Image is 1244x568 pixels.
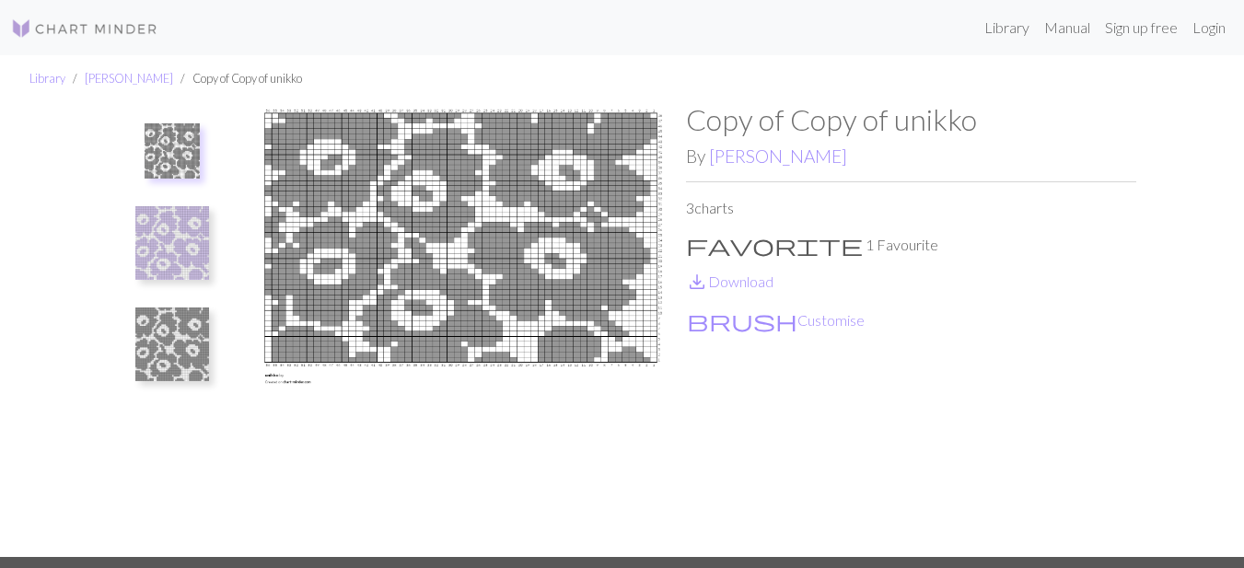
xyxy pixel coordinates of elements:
a: Login [1185,9,1233,46]
h1: Copy of Copy of unikko [686,102,1136,137]
span: brush [687,307,797,333]
p: 3 charts [686,197,1136,219]
img: unikko [145,123,200,179]
i: Customise [687,309,797,331]
a: Manual [1037,9,1098,46]
h2: By [686,145,1136,167]
a: DownloadDownload [686,272,773,290]
a: Library [977,9,1037,46]
img: unikko [236,102,686,557]
button: CustomiseCustomise [686,308,866,332]
a: Library [29,71,65,86]
img: Logo [11,17,158,40]
a: [PERSON_NAME] [709,145,847,167]
a: [PERSON_NAME] [85,71,173,86]
span: save_alt [686,269,708,295]
p: 1 Favourite [686,234,1136,256]
img: Copy of unikko [135,307,209,381]
span: favorite [686,232,863,258]
a: Sign up free [1098,9,1185,46]
li: Copy of Copy of unikko [173,70,302,87]
i: Download [686,271,708,293]
i: Favourite [686,234,863,256]
img: Copy of unikko [135,206,209,280]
